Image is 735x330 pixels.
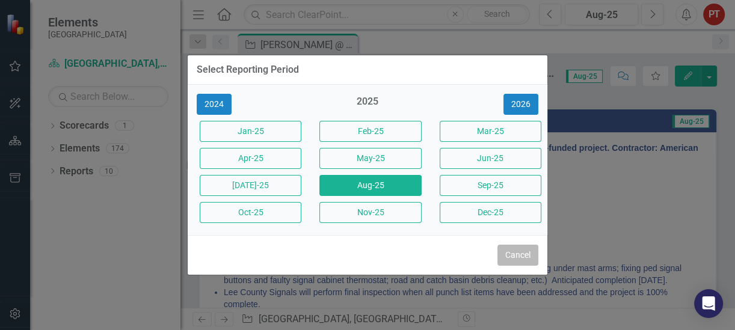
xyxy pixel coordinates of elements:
[440,175,541,196] button: Sep-25
[319,121,421,142] button: Feb-25
[197,94,232,115] button: 2024
[440,148,541,169] button: Jun-25
[319,148,421,169] button: May-25
[503,94,538,115] button: 2026
[440,121,541,142] button: Mar-25
[497,245,538,266] button: Cancel
[197,64,299,75] div: Select Reporting Period
[200,148,301,169] button: Apr-25
[200,121,301,142] button: Jan-25
[316,95,418,115] div: 2025
[200,202,301,223] button: Oct-25
[319,175,421,196] button: Aug-25
[319,202,421,223] button: Nov-25
[440,202,541,223] button: Dec-25
[200,175,301,196] button: [DATE]-25
[694,289,723,318] div: Open Intercom Messenger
